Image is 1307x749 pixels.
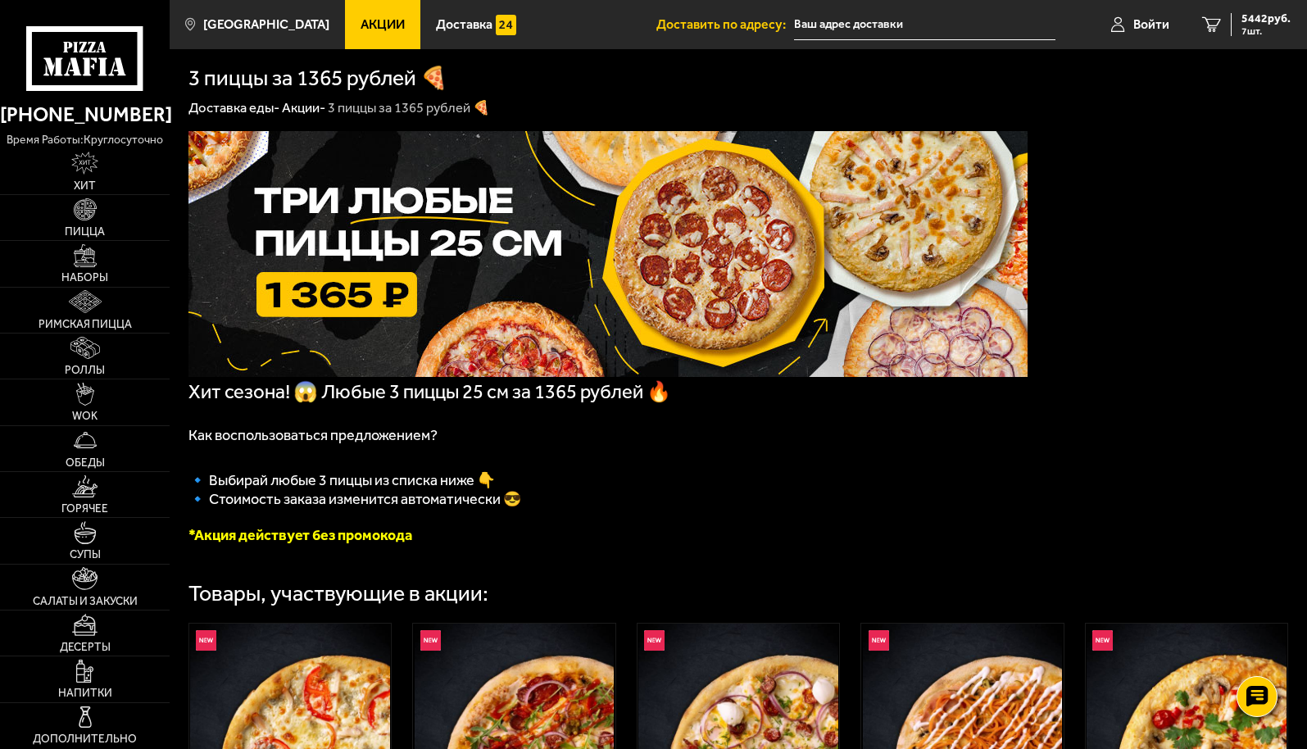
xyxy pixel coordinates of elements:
span: Дополнительно [33,733,137,745]
a: Доставка еды- [188,99,279,116]
h1: 3 пиццы за 1365 рублей 🍕 [188,67,447,89]
img: Новинка [420,630,441,651]
span: Салаты и закуски [33,596,138,607]
span: Войти [1133,18,1169,31]
div: 3 пиццы за 1365 рублей 🍕 [328,99,490,117]
span: Как воспользоваться предложением? [188,426,438,444]
div: Товары, участвующие в акции: [188,583,488,605]
span: Обеды [66,457,105,469]
img: Новинка [1092,630,1113,651]
span: Напитки [58,688,112,699]
img: 1024x1024 [188,131,1028,377]
span: Супы [70,549,101,561]
img: Новинка [644,630,665,651]
span: WOK [72,411,98,422]
span: Горячее [61,503,108,515]
span: 🔹 Стоимость заказа изменится автоматически 😎 [188,490,521,508]
span: 🔹﻿ Выбирай любые 3 пиццы из списка ниже 👇 [188,471,495,489]
a: Акции- [282,99,325,116]
img: 15daf4d41897b9f0e9f617042186c801.svg [496,15,516,35]
span: Хит сезона! 😱 Любые 3 пиццы 25 см за 1365 рублей 🔥 [188,380,671,403]
img: Новинка [869,630,889,651]
span: Доставить по адресу: [656,18,794,31]
span: Акции [361,18,405,31]
span: [GEOGRAPHIC_DATA] [203,18,329,31]
span: 5442 руб. [1241,13,1291,25]
img: Новинка [196,630,216,651]
span: Десерты [60,642,111,653]
span: Доставка [436,18,492,31]
input: Ваш адрес доставки [794,10,1055,40]
span: 7 шт. [1241,26,1291,36]
span: Римская пицца [39,319,132,330]
span: Пицца [65,226,105,238]
span: Роллы [65,365,105,376]
font: *Акция действует без промокода [188,526,412,544]
span: Наборы [61,272,108,284]
span: Хит [74,180,96,192]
